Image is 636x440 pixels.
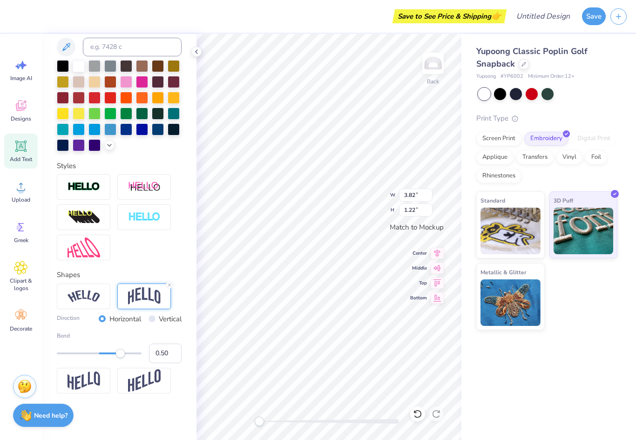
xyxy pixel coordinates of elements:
img: Rise [128,369,161,392]
span: Add Text [10,156,32,163]
label: Horizontal [109,314,141,325]
span: Yupoong [476,73,496,81]
span: Clipart & logos [6,277,36,292]
span: 3D Puff [554,196,573,205]
span: Center [410,250,427,257]
span: # YP6002 [501,73,523,81]
div: Embroidery [524,132,568,146]
span: Designs [11,115,31,122]
div: Save to See Price & Shipping [395,9,504,23]
img: 3D Puff [554,208,614,254]
div: Accessibility label [116,349,125,358]
div: Back [427,77,439,86]
div: Screen Print [476,132,521,146]
img: Free Distort [68,237,100,257]
span: Decorate [10,325,32,332]
strong: Need help? [34,411,68,420]
div: Rhinestones [476,169,521,183]
img: Arc [68,290,100,303]
div: Vinyl [556,150,582,164]
img: 3D Illusion [68,210,100,225]
span: Upload [12,196,30,203]
img: Stroke [68,182,100,192]
img: Flag [68,372,100,390]
img: Metallic & Glitter [480,279,541,326]
span: Metallic & Glitter [480,267,527,277]
img: Shadow [128,181,161,193]
img: Standard [480,208,541,254]
div: Accessibility label [255,417,264,426]
button: Save [582,7,606,25]
span: Top [410,279,427,287]
div: Transfers [516,150,554,164]
div: Applique [476,150,514,164]
span: 👉 [491,10,501,21]
span: Bottom [410,294,427,302]
label: Shapes [57,270,80,280]
div: Digital Print [571,132,616,146]
input: e.g. 7428 c [83,38,182,56]
input: Untitled Design [509,7,577,26]
div: Foil [585,150,607,164]
label: Styles [57,161,76,171]
label: Vertical [159,314,182,325]
span: Yupoong Classic Poplin Golf Snapback [476,46,588,69]
img: Negative Space [128,212,161,223]
span: Middle [410,264,427,272]
span: Standard [480,196,505,205]
div: Print Type [476,113,617,124]
label: Direction [57,314,80,325]
img: Arch [128,287,161,305]
span: Minimum Order: 12 + [528,73,575,81]
span: Greek [14,237,28,244]
label: Bend [57,332,182,340]
span: Image AI [10,74,32,82]
img: Back [424,54,442,73]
